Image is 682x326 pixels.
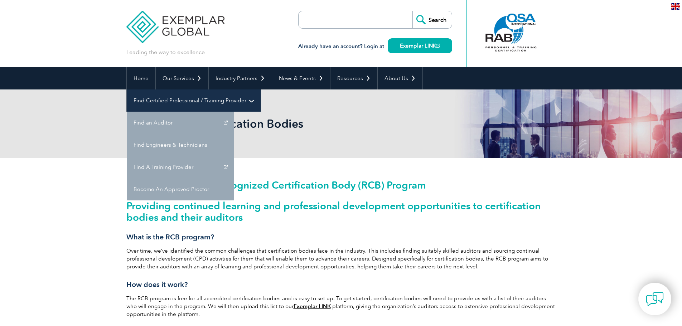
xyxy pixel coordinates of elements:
a: Find Engineers & Technicians [127,134,234,156]
input: Search [412,11,452,28]
a: Find an Auditor [127,112,234,134]
a: Industry Partners [209,67,272,89]
img: open_square.png [436,44,440,48]
a: Resources [330,67,377,89]
a: Exemplar LINK [388,38,452,53]
h2: Providing continued learning and professional development opportunities to certification bodies a... [126,200,556,223]
h3: How does it work? [126,280,556,289]
h3: Already have an account? Login at [298,42,452,51]
h2: Programs for Certification Bodies [126,118,427,130]
h3: What is the RCB program? [126,233,556,242]
p: The RCB program is free for all accredited certification bodies and is easy to set up. To get sta... [126,295,556,318]
a: Find Certified Professional / Training Provider [127,89,261,112]
a: News & Events [272,67,330,89]
h1: Exemplar Global’s Recognized Certification Body (RCB) Program [126,180,556,190]
img: en [671,3,680,10]
a: Find A Training Provider [127,156,234,178]
a: Home [127,67,155,89]
a: Exemplar LINK [294,303,331,310]
img: contact-chat.png [646,290,664,308]
p: Over time, we’ve identified the common challenges that certification bodies face in the industry.... [126,247,556,271]
a: Our Services [156,67,208,89]
a: Become An Approved Proctor [127,178,234,200]
a: About Us [378,67,422,89]
p: Leading the way to excellence [126,48,205,56]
